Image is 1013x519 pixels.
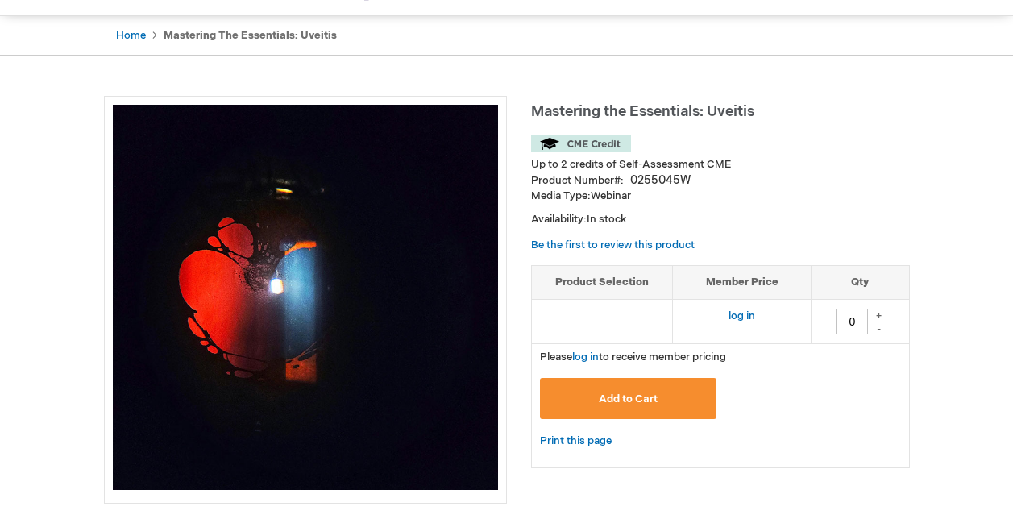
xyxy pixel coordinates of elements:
div: 0255045W [630,172,691,189]
a: Print this page [540,431,612,451]
a: Be the first to review this product [531,239,695,251]
th: Member Price [673,266,812,300]
p: Webinar [531,189,910,204]
strong: Media Type: [531,189,591,202]
a: Home [116,29,146,42]
span: Add to Cart [599,392,658,405]
a: log in [729,309,755,322]
strong: Product Number [531,174,624,187]
span: Please to receive member pricing [540,351,726,363]
div: - [867,322,891,334]
button: Add to Cart [540,378,717,419]
p: Availability: [531,212,910,227]
span: In stock [587,213,626,226]
input: Qty [836,309,868,334]
a: log in [572,351,599,363]
strong: Mastering the Essentials: Uveitis [164,29,337,42]
th: Product Selection [532,266,673,300]
img: CME Credit [531,135,631,152]
div: + [867,309,891,322]
th: Qty [812,266,909,300]
span: Mastering the Essentials: Uveitis [531,103,754,120]
img: Mastering the Essentials: Uveitis [113,105,498,490]
li: Up to 2 credits of Self-Assessment CME [531,157,910,172]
